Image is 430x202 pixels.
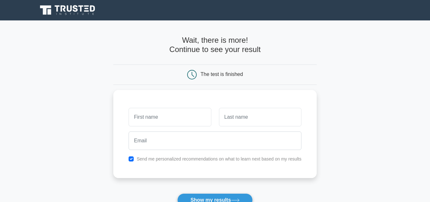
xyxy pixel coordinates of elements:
[129,108,211,126] input: First name
[113,36,317,54] h4: Wait, there is more! Continue to see your result
[137,156,301,161] label: Send me personalized recommendations on what to learn next based on my results
[201,71,243,77] div: The test is finished
[219,108,301,126] input: Last name
[129,131,301,150] input: Email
